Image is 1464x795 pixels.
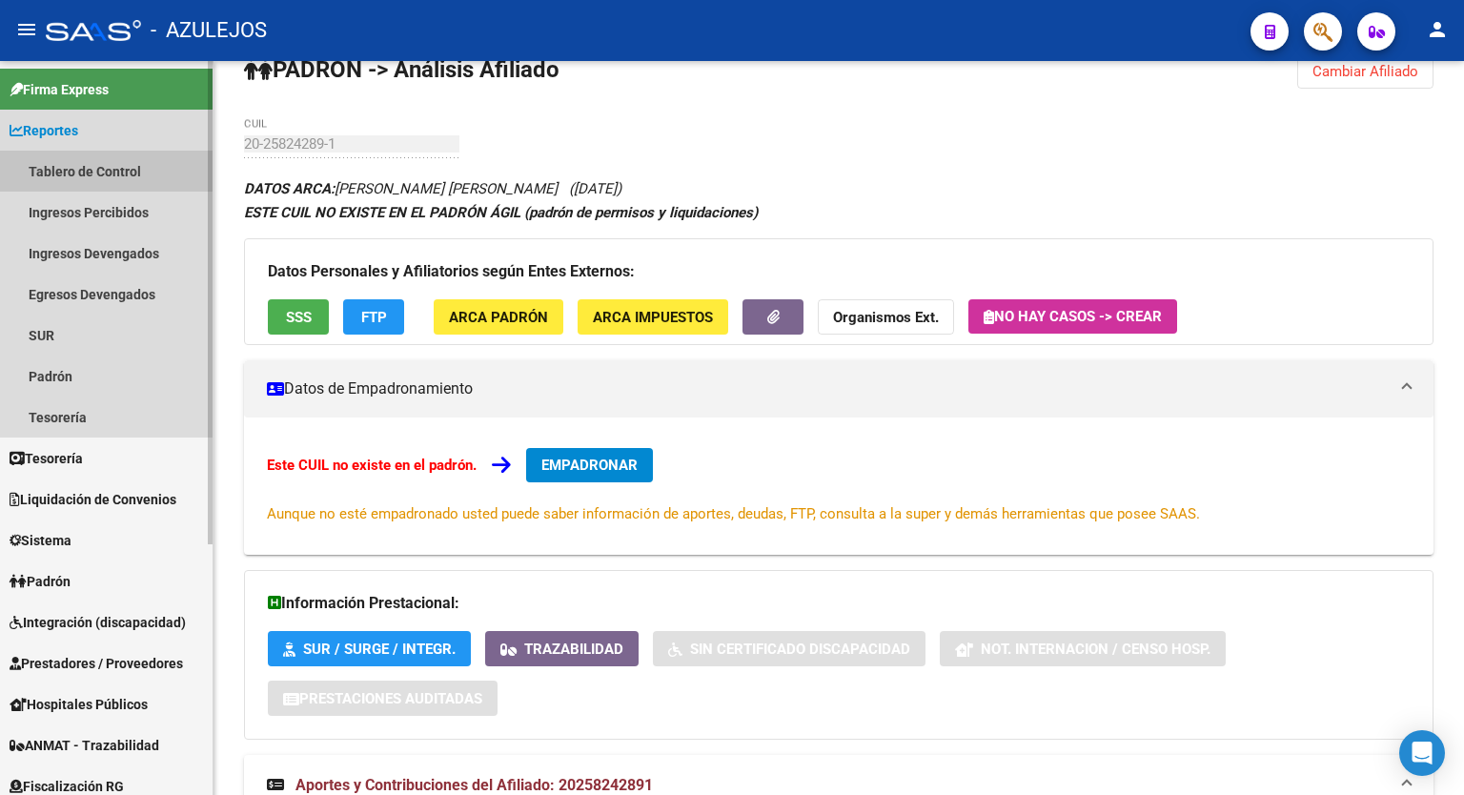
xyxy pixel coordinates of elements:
[361,309,387,326] span: FTP
[15,18,38,41] mat-icon: menu
[968,299,1177,334] button: No hay casos -> Crear
[244,180,558,197] span: [PERSON_NAME] [PERSON_NAME]
[690,641,910,658] span: Sin Certificado Discapacidad
[10,489,176,510] span: Liquidación de Convenios
[244,418,1433,555] div: Datos de Empadronamiento
[981,641,1210,658] span: Not. Internacion / Censo Hosp.
[485,631,639,666] button: Trazabilidad
[267,505,1200,522] span: Aunque no esté empadronado usted puede saber información de aportes, deudas, FTP, consulta a la s...
[1426,18,1449,41] mat-icon: person
[10,530,71,551] span: Sistema
[526,448,653,482] button: EMPADRONAR
[244,360,1433,418] mat-expansion-panel-header: Datos de Empadronamiento
[1297,54,1433,89] button: Cambiar Afiliado
[10,79,109,100] span: Firma Express
[267,378,1388,399] mat-panel-title: Datos de Empadronamiento
[578,299,728,335] button: ARCA Impuestos
[569,180,621,197] span: ([DATE])
[10,571,71,592] span: Padrón
[541,457,638,474] span: EMPADRONAR
[268,258,1410,285] h3: Datos Personales y Afiliatorios según Entes Externos:
[434,299,563,335] button: ARCA Padrón
[10,694,148,715] span: Hospitales Públicos
[268,299,329,335] button: SSS
[303,641,456,658] span: SUR / SURGE / INTEGR.
[10,120,78,141] span: Reportes
[940,631,1226,666] button: Not. Internacion / Censo Hosp.
[833,309,939,326] strong: Organismos Ext.
[1399,730,1445,776] div: Open Intercom Messenger
[818,299,954,335] button: Organismos Ext.
[10,612,186,633] span: Integración (discapacidad)
[268,681,498,716] button: Prestaciones Auditadas
[295,776,653,794] span: Aportes y Contribuciones del Afiliado: 20258242891
[244,204,758,221] strong: ESTE CUIL NO EXISTE EN EL PADRÓN ÁGIL (padrón de permisos y liquidaciones)
[268,590,1410,617] h3: Información Prestacional:
[449,309,548,326] span: ARCA Padrón
[984,308,1162,325] span: No hay casos -> Crear
[593,309,713,326] span: ARCA Impuestos
[10,735,159,756] span: ANMAT - Trazabilidad
[244,56,559,83] strong: PADRON -> Análisis Afiliado
[268,631,471,666] button: SUR / SURGE / INTEGR.
[286,309,312,326] span: SSS
[267,457,477,474] strong: Este CUIL no existe en el padrón.
[653,631,925,666] button: Sin Certificado Discapacidad
[299,690,482,707] span: Prestaciones Auditadas
[10,653,183,674] span: Prestadores / Proveedores
[524,641,623,658] span: Trazabilidad
[343,299,404,335] button: FTP
[1312,63,1418,80] span: Cambiar Afiliado
[244,180,335,197] strong: DATOS ARCA:
[151,10,267,51] span: - AZULEJOS
[10,448,83,469] span: Tesorería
